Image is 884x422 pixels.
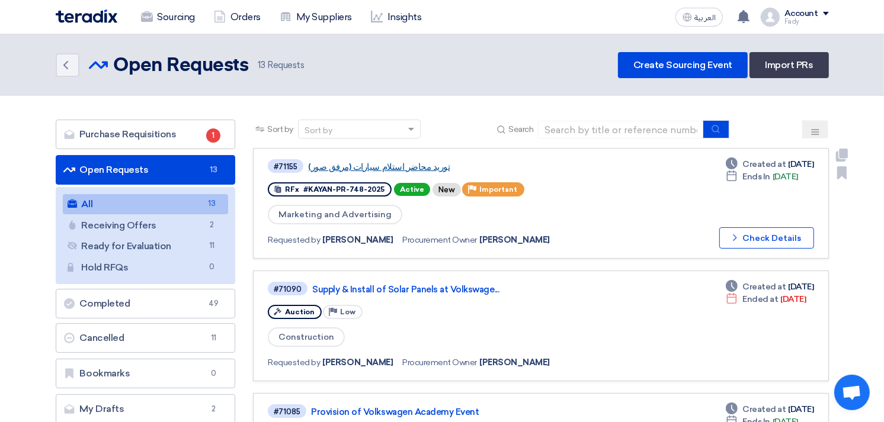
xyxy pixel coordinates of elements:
[834,375,870,410] a: Open chat
[206,368,220,379] span: 0
[285,308,315,316] span: Auction
[56,323,236,353] a: Cancelled11
[274,163,297,170] div: #71155
[268,327,345,347] span: Construction
[479,185,517,194] span: Important
[206,403,220,415] span: 2
[267,123,293,136] span: Sort by
[433,183,461,196] div: New
[323,356,393,369] span: [PERSON_NAME]
[726,281,813,293] div: [DATE]
[742,293,778,305] span: Ended at
[675,8,723,27] button: العربية
[740,293,806,305] span: [DATE]
[56,9,117,23] img: Teradix logo
[340,308,355,316] span: Low
[308,162,604,172] a: توريد محاضر استلام سيارات (مرفق صور)
[268,356,320,369] span: Requested by
[508,123,533,136] span: Search
[742,403,786,415] span: Created at
[742,158,786,170] span: Created at
[402,356,477,369] span: Procurement Owner
[204,198,219,210] span: 13
[311,407,607,417] a: Provision of Volkswagen Academy Event
[285,185,299,194] span: RFx
[323,234,393,246] span: [PERSON_NAME]
[204,4,270,30] a: Orders
[206,332,220,344] span: 11
[784,9,818,19] div: Account
[726,170,798,183] div: [DATE]
[742,170,770,183] span: Ends In
[56,289,236,318] a: Completed49
[305,124,332,137] div: Sort by
[206,128,220,143] span: 1
[394,183,430,196] span: Active
[114,54,249,78] h2: Open Requests
[274,408,300,415] div: #71085
[204,219,219,231] span: 2
[63,215,229,236] a: Receiving Offers
[258,60,265,70] span: 13
[258,59,304,72] span: Requests
[63,257,229,278] a: Hold RFQs
[303,185,385,194] span: #KAYAN-PR-748-2025
[402,234,477,246] span: Procurement Owner
[274,285,302,293] div: #71090
[56,120,236,149] a: Purchase Requisitions1
[63,194,229,214] a: All
[726,403,813,415] div: [DATE]
[784,18,829,25] div: Fady
[63,236,229,256] a: Ready for Evaluation
[56,359,236,388] a: Bookmarks0
[132,4,204,30] a: Sourcing
[312,284,608,295] a: Supply & Install of Solar Panels at Volkswage...
[268,234,320,246] span: Requested by
[361,4,431,30] a: Insights
[268,205,402,224] span: Marketing and Advertising
[206,164,220,176] span: 13
[479,234,550,246] span: [PERSON_NAME]
[56,155,236,185] a: Open Requests13
[719,227,814,249] button: Check Details
[726,158,813,170] div: [DATE]
[750,52,828,78] a: Import PRs
[538,121,704,138] input: Search by title or reference number
[204,261,219,273] span: 0
[761,8,780,27] img: profile_test.png
[694,14,716,22] span: العربية
[270,4,361,30] a: My Suppliers
[742,281,786,293] span: Created at
[618,52,748,78] a: Create Sourcing Event
[206,298,220,310] span: 49
[479,356,550,369] span: [PERSON_NAME]
[204,240,219,252] span: 11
